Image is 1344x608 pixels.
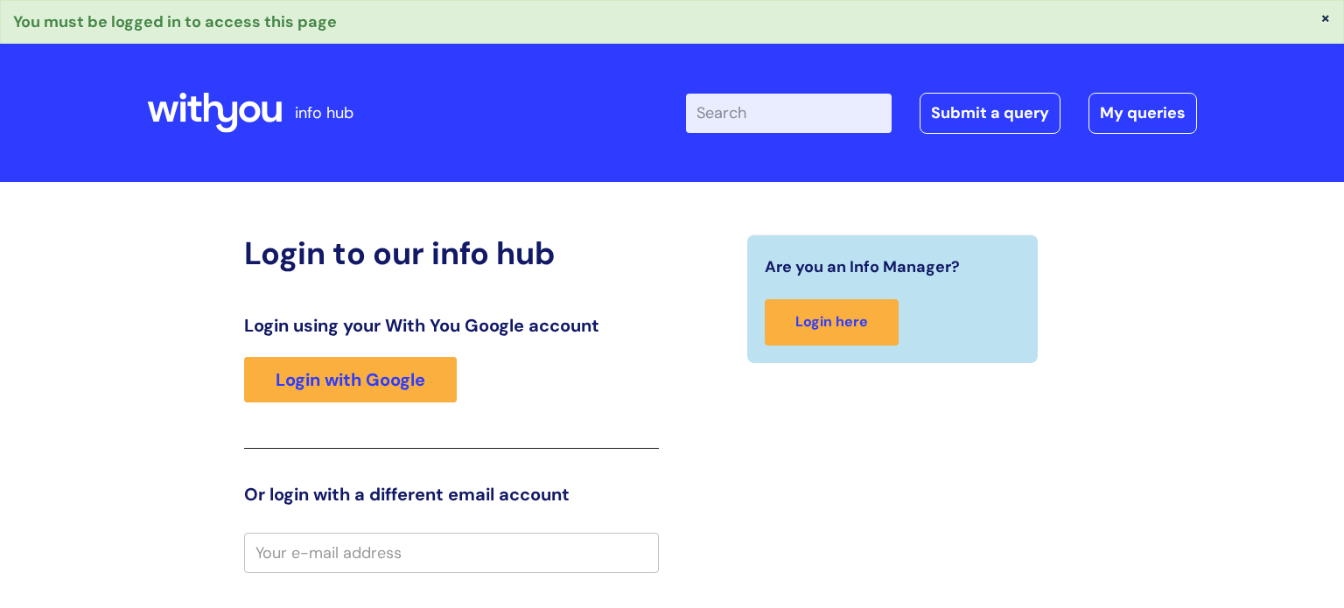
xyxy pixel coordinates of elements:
span: Are you an Info Manager? [765,253,960,281]
h2: Login to our info hub [244,234,659,272]
h3: Or login with a different email account [244,484,659,505]
a: My queries [1088,93,1197,133]
a: Login here [765,299,899,346]
input: Your e-mail address [244,533,659,573]
p: info hub [295,99,353,127]
button: × [1320,10,1331,25]
input: Search [686,94,892,132]
a: Submit a query [920,93,1060,133]
a: Login with Google [244,357,457,402]
h3: Login using your With You Google account [244,315,659,336]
